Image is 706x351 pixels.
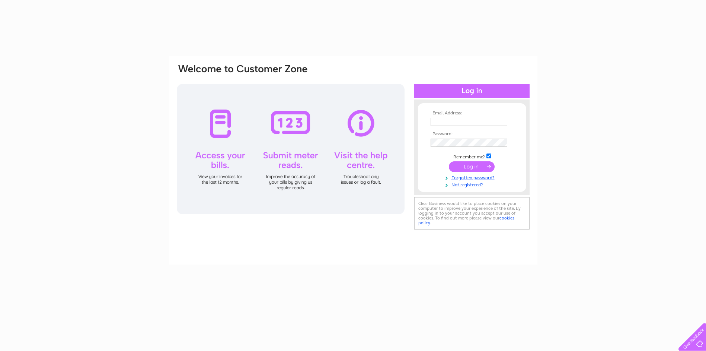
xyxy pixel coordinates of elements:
[418,215,514,225] a: cookies policy
[414,197,530,230] div: Clear Business would like to place cookies on your computer to improve your experience of the sit...
[429,152,515,160] td: Remember me?
[431,174,515,181] a: Forgotten password?
[431,181,515,188] a: Not registered?
[429,132,515,137] th: Password:
[449,161,495,172] input: Submit
[429,111,515,116] th: Email Address:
